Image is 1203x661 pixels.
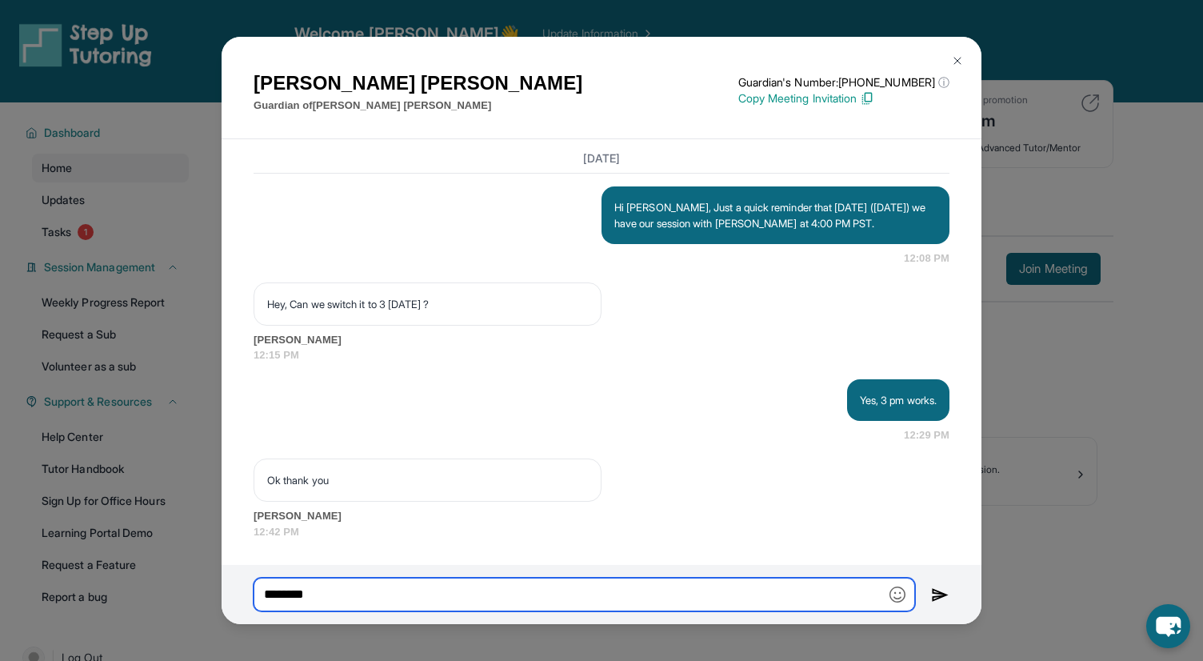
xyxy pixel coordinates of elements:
[904,427,949,443] span: 12:29 PM
[267,472,588,488] p: Ok thank you
[904,250,949,266] span: 12:08 PM
[267,296,588,312] p: Hey, Can we switch it to 3 [DATE] ?
[738,74,949,90] p: Guardian's Number: [PHONE_NUMBER]
[254,347,949,363] span: 12:15 PM
[614,199,937,231] p: Hi [PERSON_NAME], Just a quick reminder that [DATE] ([DATE]) we have our session with [PERSON_NAM...
[889,587,905,603] img: Emoji
[254,150,949,166] h3: [DATE]
[254,332,949,348] span: [PERSON_NAME]
[254,69,582,98] h1: [PERSON_NAME] [PERSON_NAME]
[951,54,964,67] img: Close Icon
[860,91,874,106] img: Copy Icon
[1146,604,1190,648] button: chat-button
[254,524,949,540] span: 12:42 PM
[738,90,949,106] p: Copy Meeting Invitation
[254,98,582,114] p: Guardian of [PERSON_NAME] [PERSON_NAME]
[254,508,949,524] span: [PERSON_NAME]
[938,74,949,90] span: ⓘ
[931,586,949,605] img: Send icon
[860,392,937,408] p: Yes, 3 pm works.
